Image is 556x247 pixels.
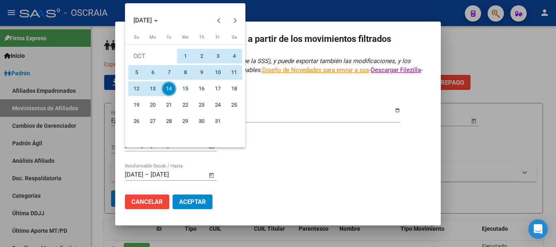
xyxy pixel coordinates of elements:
[216,35,220,40] span: Fr
[193,48,210,64] button: October 2, 2025
[210,113,226,129] button: October 31, 2025
[144,81,161,97] button: October 13, 2025
[193,97,210,113] button: October 23, 2025
[211,12,227,28] button: Previous month
[528,219,548,239] div: Open Intercom Messenger
[193,81,210,97] button: October 16, 2025
[144,97,161,113] button: October 20, 2025
[145,114,160,129] span: 27
[227,98,241,112] span: 25
[144,113,161,129] button: October 27, 2025
[178,65,193,80] span: 8
[177,64,193,81] button: October 8, 2025
[134,17,152,24] span: [DATE]
[129,65,144,80] span: 5
[144,64,161,81] button: October 6, 2025
[128,64,144,81] button: October 5, 2025
[128,97,144,113] button: October 19, 2025
[227,81,241,96] span: 18
[178,49,193,63] span: 1
[161,64,177,81] button: October 7, 2025
[226,64,242,81] button: October 11, 2025
[128,48,177,64] td: OCT
[194,98,209,112] span: 23
[226,48,242,64] button: October 4, 2025
[210,114,225,129] span: 31
[161,113,177,129] button: October 28, 2025
[210,64,226,81] button: October 10, 2025
[210,49,225,63] span: 3
[194,81,209,96] span: 16
[145,98,160,112] span: 20
[161,97,177,113] button: October 21, 2025
[210,65,225,80] span: 10
[129,98,144,112] span: 19
[210,81,226,97] button: October 17, 2025
[194,49,209,63] span: 2
[210,48,226,64] button: October 3, 2025
[199,35,204,40] span: Th
[145,65,160,80] span: 6
[178,81,193,96] span: 15
[210,81,225,96] span: 17
[134,35,139,40] span: Su
[178,98,193,112] span: 22
[128,81,144,97] button: October 12, 2025
[193,64,210,81] button: October 9, 2025
[129,81,144,96] span: 12
[227,65,241,80] span: 11
[177,113,193,129] button: October 29, 2025
[162,81,176,96] span: 14
[232,35,237,40] span: Sa
[177,97,193,113] button: October 22, 2025
[149,35,156,40] span: Mo
[162,98,176,112] span: 21
[227,49,241,63] span: 4
[129,114,144,129] span: 26
[178,114,193,129] span: 29
[162,65,176,80] span: 7
[194,114,209,129] span: 30
[194,65,209,80] span: 9
[128,113,144,129] button: October 26, 2025
[227,12,243,28] button: Next month
[193,113,210,129] button: October 30, 2025
[210,97,226,113] button: October 24, 2025
[145,81,160,96] span: 13
[130,13,161,28] button: Choose month and year
[210,98,225,112] span: 24
[226,81,242,97] button: October 18, 2025
[161,81,177,97] button: October 14, 2025
[182,35,188,40] span: We
[226,97,242,113] button: October 25, 2025
[166,35,171,40] span: Tu
[177,48,193,64] button: October 1, 2025
[177,81,193,97] button: October 15, 2025
[162,114,176,129] span: 28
